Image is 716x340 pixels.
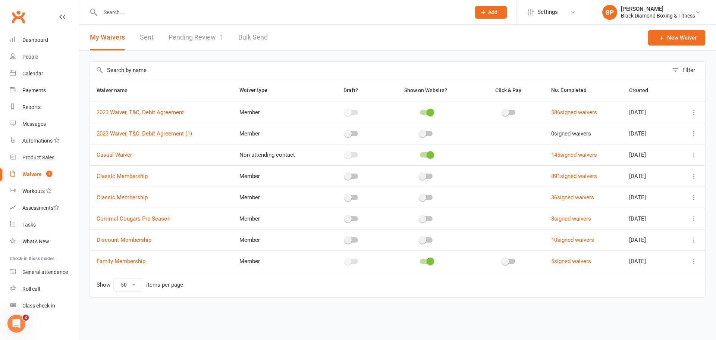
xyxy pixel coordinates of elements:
a: Tasks [10,216,79,233]
a: 891signed waivers [551,173,597,180]
div: Waivers [22,171,41,177]
a: Bulk Send [238,25,268,50]
a: Calendar [10,65,79,82]
th: No. Completed [544,79,622,102]
button: Created [629,86,656,95]
a: Pending Review1 [169,25,223,50]
a: 36signed waivers [551,194,594,201]
button: Add [475,6,507,19]
a: 2023 Waiver, T&C, Debit Agreement (1) [97,130,192,137]
a: General attendance kiosk mode [10,264,79,281]
div: Payments [22,87,46,93]
input: Search by name [90,62,668,79]
a: People [10,49,79,65]
td: [DATE] [622,208,676,229]
td: [DATE] [622,165,676,187]
button: Waiver name [97,86,136,95]
th: Waiver type [233,79,323,102]
td: [DATE] [622,187,676,208]
div: items per page [146,282,183,288]
td: Member [233,208,323,229]
span: 1 [220,33,223,41]
a: Discount Membership [97,237,151,243]
span: Click & Pay [495,87,521,93]
a: Corrimal Cougars Pre Season [97,215,170,222]
a: Classic Membership [97,194,148,201]
div: Tasks [22,222,36,228]
button: My Waivers [90,25,125,50]
td: [DATE] [622,144,676,165]
td: [DATE] [622,250,676,272]
div: Class check-in [22,303,55,309]
button: Filter [668,62,705,79]
div: Filter [682,66,695,75]
div: Roll call [22,286,40,292]
div: What's New [22,238,49,244]
div: Assessments [22,205,59,211]
a: Classic Membership [97,173,148,180]
a: Product Sales [10,149,79,166]
div: BP [602,5,617,20]
td: Member [233,187,323,208]
div: Messages [22,121,46,127]
td: [DATE] [622,229,676,250]
a: 2023 Waiver, T&C, Debit Agreement [97,109,184,116]
div: Black Diamond Boxing & Fitness [621,12,695,19]
td: Member [233,229,323,250]
div: General attendance [22,269,68,275]
a: Messages [10,116,79,132]
td: Member [233,250,323,272]
a: 3signed waivers [551,215,591,222]
div: People [22,54,38,60]
a: Sent [140,25,154,50]
span: Draft? [343,87,358,93]
div: Automations [22,138,53,144]
a: Family Membership [97,258,145,265]
td: Non-attending contact [233,144,323,165]
a: Casual Waiver [97,152,132,158]
a: Reports [10,99,79,116]
div: Workouts [22,188,45,194]
span: Add [488,9,497,15]
input: Search... [98,7,465,18]
div: Dashboard [22,37,48,43]
a: Dashboard [10,32,79,49]
a: Class kiosk mode [10,297,79,314]
span: Waiver name [97,87,136,93]
div: Show [97,278,183,291]
button: Click & Pay [489,86,530,95]
div: [PERSON_NAME] [621,6,695,12]
a: Clubworx [9,7,28,26]
span: 0 signed waivers [551,130,591,137]
td: Member [233,102,323,123]
a: Automations [10,132,79,149]
a: 10signed waivers [551,237,594,243]
button: Draft? [337,86,366,95]
span: 1 [46,171,52,177]
a: 586signed waivers [551,109,597,116]
td: [DATE] [622,123,676,144]
span: 2 [23,315,29,321]
a: Assessments [10,200,79,216]
span: Settings [537,4,558,21]
span: Show on Website? [404,87,447,93]
div: Product Sales [22,155,54,160]
td: [DATE] [622,102,676,123]
a: Waivers 1 [10,166,79,183]
a: Payments [10,82,79,99]
a: Workouts [10,183,79,200]
span: Created [629,87,656,93]
a: Roll call [10,281,79,297]
a: What's New [10,233,79,250]
a: 145signed waivers [551,152,597,158]
div: Reports [22,104,41,110]
a: New Waiver [648,30,705,46]
td: Member [233,165,323,187]
a: 5signed waivers [551,258,591,265]
iframe: Intercom live chat [7,315,25,333]
td: Member [233,123,323,144]
div: Calendar [22,71,43,77]
button: Show on Website? [398,86,455,95]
